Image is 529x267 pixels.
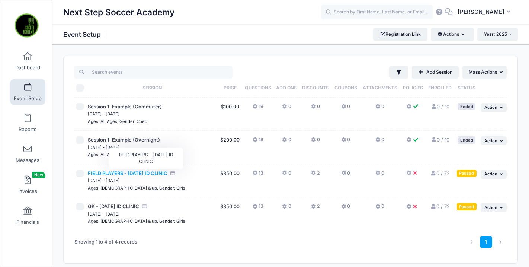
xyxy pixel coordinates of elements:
th: Price [218,79,242,98]
small: [DATE] - [DATE] [88,212,119,217]
button: 0 [311,136,320,147]
button: 2 [311,203,320,214]
span: Action [484,138,497,143]
button: 0 [341,203,350,214]
a: Add Session [412,66,459,79]
th: Add Ons [274,79,299,98]
th: Policies [400,79,426,98]
div: Ended [458,103,475,110]
div: Ended [458,136,475,143]
span: Financials [16,219,39,225]
a: 1 [480,236,492,248]
span: Event Setup [14,95,42,102]
div: Paused [457,170,477,177]
button: Action [481,103,507,112]
i: Accepting Credit Card Payments [142,204,148,209]
button: 0 [282,103,291,114]
th: Session [86,79,218,98]
a: Dashboard [10,48,45,74]
td: $100.00 [218,98,242,131]
a: Financials [10,203,45,229]
span: Policies [403,85,423,90]
small: Ages: [DEMOGRAPHIC_DATA] & up, Gender: Girls [88,219,185,224]
span: Action [484,105,497,110]
span: Action [484,171,497,177]
button: Year: 2025 [477,28,518,41]
th: Coupons [331,79,360,98]
a: 0 / 72 [430,170,450,176]
span: Dashboard [15,64,40,71]
td: $350.00 [218,197,242,231]
button: 0 [282,203,291,214]
small: [DATE] - [DATE] [88,178,119,183]
span: Mass Actions [469,69,497,75]
h1: Event Setup [63,31,107,38]
small: Ages: All Ages, Gender: Coed [88,152,147,157]
button: Action [481,203,507,212]
span: Add Ons [276,85,297,90]
input: Search by First Name, Last Name, or Email... [321,5,433,20]
button: 0 [375,103,384,114]
button: 0 [282,170,291,181]
a: 0 / 10 [431,104,449,109]
span: New [32,172,45,178]
a: InvoicesNew [10,172,45,198]
span: Session 1: Example (Commuter) [88,104,162,109]
button: 13 [253,203,263,214]
button: 0 [341,136,350,147]
a: 0 / 10 [431,137,449,143]
button: 0 [311,103,320,114]
a: Messages [10,141,45,167]
button: 0 [375,136,384,147]
th: Status [455,79,479,98]
span: FIELD PLAYERS - [DATE] ID CLINIC [88,170,167,176]
button: 0 [375,170,384,181]
button: [PERSON_NAME] [453,4,518,21]
a: Reports [10,110,45,136]
span: [PERSON_NAME] [458,8,504,16]
span: Discounts [302,85,329,90]
button: 2 [311,170,320,181]
button: 0 [341,170,350,181]
a: Event Setup [10,79,45,105]
small: Ages: All Ages, Gender: Coed [88,119,147,124]
th: Attachments [360,79,400,98]
td: $350.00 [218,164,242,198]
button: Action [481,136,507,145]
span: Coupons [334,85,357,90]
span: Invoices [18,188,37,194]
button: 0 [375,203,384,214]
th: Discounts [299,79,332,98]
span: Messages [16,157,39,163]
button: Mass Actions [462,66,507,79]
th: Questions [242,79,274,98]
div: FIELD PLAYERS - [DATE] ID CLINIC [109,148,183,169]
button: Action [481,170,507,179]
span: Year: 2025 [484,31,507,37]
img: Next Step Soccer Academy [13,12,41,39]
div: Showing 1 to 4 of 4 records [74,233,137,251]
span: Questions [245,85,271,90]
span: Action [484,205,497,210]
span: Reports [19,126,36,133]
i: Accepting Credit Card Payments [170,171,176,176]
td: $200.00 [218,131,242,164]
span: Attachments [363,85,397,90]
button: 19 [253,136,263,147]
button: Actions [431,28,474,41]
h1: Next Step Soccer Academy [63,4,174,21]
button: 0 [282,136,291,147]
a: Registration Link [373,28,427,41]
span: GK - [DATE] ID CLINIC [88,203,139,209]
button: 19 [253,103,263,114]
div: Paused [457,203,477,210]
small: [DATE] - [DATE] [88,111,119,117]
small: [DATE] - [DATE] [88,145,119,150]
input: Search events [74,66,233,79]
span: Session 1: Example (Overnight) [88,137,160,143]
a: 0 / 72 [430,203,450,209]
th: Enrolled [426,79,455,98]
small: Ages: [DEMOGRAPHIC_DATA] & up, Gender: Girls [88,185,185,191]
button: 0 [341,103,350,114]
button: 13 [253,170,263,181]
